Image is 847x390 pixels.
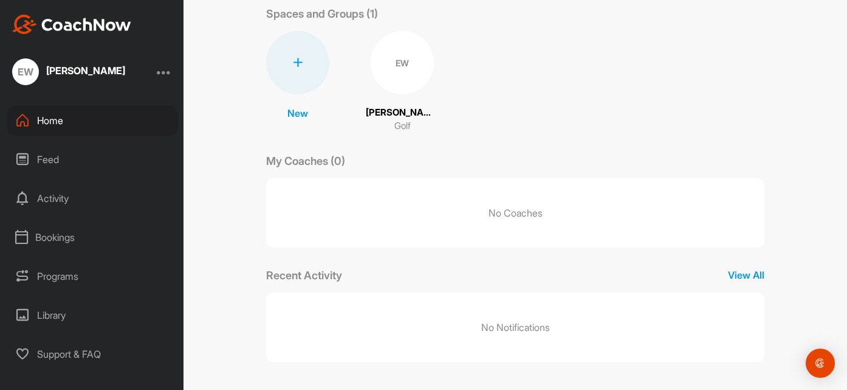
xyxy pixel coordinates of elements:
[7,222,178,252] div: Bookings
[266,267,342,284] p: Recent Activity
[7,183,178,214] div: Activity
[12,15,131,34] img: CoachNow
[287,106,308,120] p: New
[266,178,764,248] p: No Coaches
[481,320,550,335] p: No Notifications
[806,349,835,378] div: Open Intercom Messenger
[46,66,125,75] div: [PERSON_NAME]
[371,31,434,94] div: EW
[7,339,178,369] div: Support & FAQ
[394,119,411,133] p: Golf
[266,5,378,22] p: Spaces and Groups (1)
[366,31,439,133] a: EW[PERSON_NAME]Golf
[366,106,439,120] p: [PERSON_NAME]
[7,144,178,175] div: Feed
[728,268,764,282] p: View All
[7,300,178,330] div: Library
[12,58,39,85] div: EW
[7,261,178,291] div: Programs
[266,153,345,169] p: My Coaches (0)
[7,105,178,136] div: Home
